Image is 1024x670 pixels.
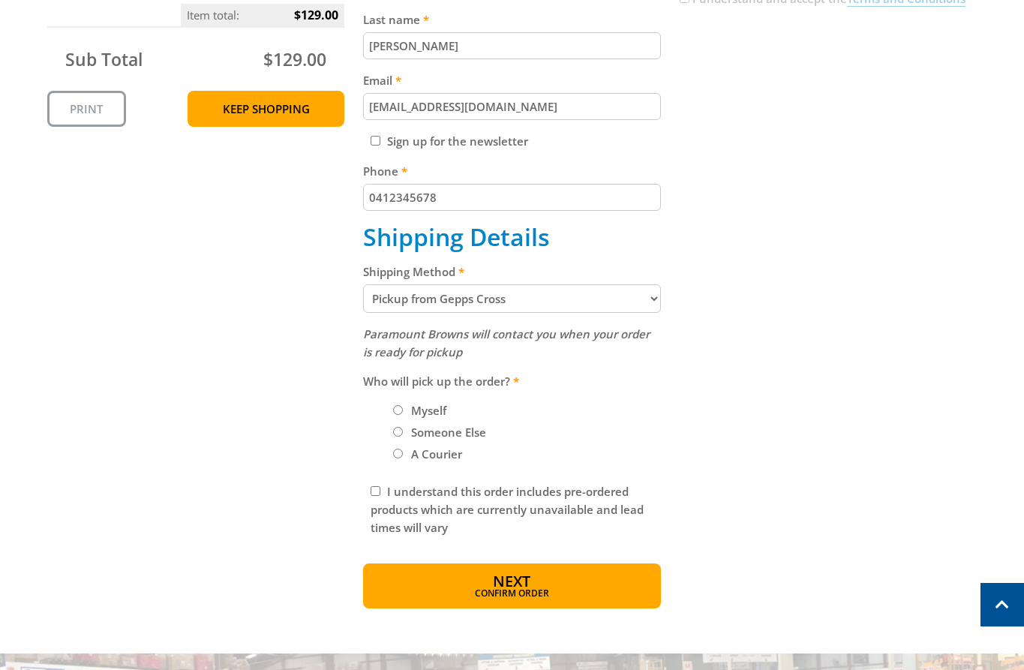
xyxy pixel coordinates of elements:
[406,441,467,467] label: A Courier
[363,93,661,120] input: Please enter your email address.
[395,589,629,598] span: Confirm order
[393,449,403,458] input: Please select who will pick up the order.
[363,71,661,89] label: Email
[363,162,661,180] label: Phone
[263,47,326,71] span: $129.00
[387,134,528,149] label: Sign up for the newsletter
[65,47,143,71] span: Sub Total
[363,184,661,211] input: Please enter your telephone number.
[363,223,661,251] h2: Shipping Details
[371,484,644,535] label: I understand this order includes pre-ordered products which are currently unavailable and lead ti...
[363,372,661,390] label: Who will pick up the order?
[393,405,403,415] input: Please select who will pick up the order.
[294,4,338,26] span: $129.00
[363,563,661,608] button: Next Confirm order
[363,263,661,281] label: Shipping Method
[493,571,530,591] span: Next
[363,284,661,313] select: Please select a shipping method.
[406,419,491,445] label: Someone Else
[393,427,403,437] input: Please select who will pick up the order.
[47,91,126,127] a: Print
[181,4,344,26] p: Item total:
[363,326,650,359] em: Paramount Browns will contact you when your order is ready for pickup
[363,11,661,29] label: Last name
[363,32,661,59] input: Please enter your last name.
[371,486,380,496] input: Please read and complete.
[406,398,452,423] label: Myself
[188,91,344,127] a: Keep Shopping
